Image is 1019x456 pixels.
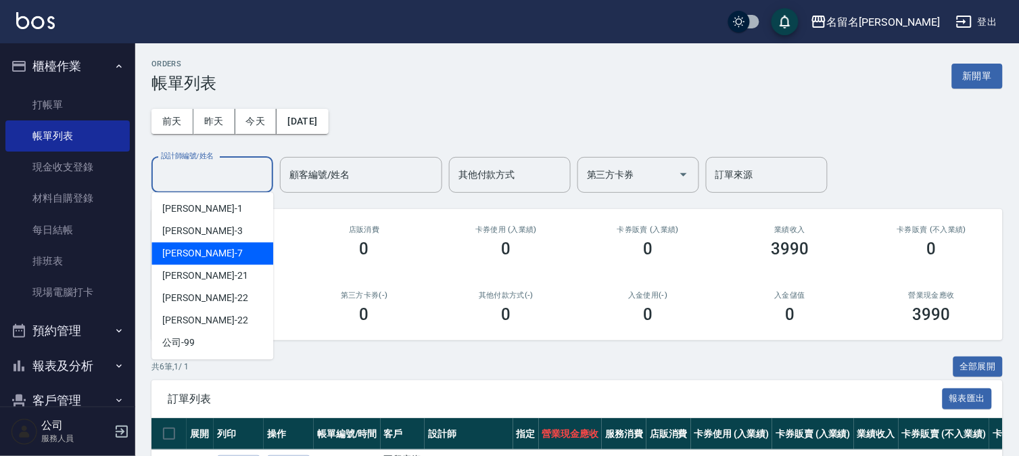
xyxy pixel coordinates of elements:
[16,12,55,29] img: Logo
[151,109,193,134] button: 前天
[943,392,993,405] a: 報表匯出
[452,225,561,234] h2: 卡券使用 (入業績)
[502,240,511,258] h3: 0
[310,225,419,234] h2: 店販消費
[539,418,602,450] th: 營業現金應收
[953,357,1003,378] button: 全部展開
[5,214,130,246] a: 每日結帳
[452,291,561,300] h2: 其他付款方式(-)
[854,418,899,450] th: 業績收入
[277,109,328,134] button: [DATE]
[235,109,277,134] button: 今天
[951,9,1003,35] button: 登出
[643,305,653,324] h3: 0
[5,313,130,348] button: 預約管理
[5,152,130,183] a: 現金收支登錄
[785,305,795,324] h3: 0
[943,388,993,409] button: 報表匯出
[827,14,940,30] div: 名留名[PERSON_NAME]
[877,225,987,234] h2: 卡券販賣 (不入業績)
[913,305,951,324] h3: 3990
[264,418,314,450] th: 操作
[5,49,130,84] button: 櫃檯作業
[11,418,38,445] img: Person
[771,240,809,258] h3: 3990
[735,291,845,300] h2: 入金儲值
[162,313,247,327] span: [PERSON_NAME] -22
[5,277,130,308] a: 現場電腦打卡
[643,240,653,258] h3: 0
[151,361,189,373] p: 共 6 筆, 1 / 1
[162,336,195,350] span: 公司 -99
[162,224,242,238] span: [PERSON_NAME] -3
[168,392,943,406] span: 訂單列表
[513,418,539,450] th: 指定
[602,418,646,450] th: 服務消費
[214,418,264,450] th: 列印
[162,291,247,305] span: [PERSON_NAME] -22
[162,202,242,216] span: [PERSON_NAME] -1
[381,418,425,450] th: 客戶
[41,432,110,444] p: 服務人員
[5,383,130,418] button: 客戶管理
[952,64,1003,89] button: 新開單
[593,225,703,234] h2: 卡券販賣 (入業績)
[187,418,214,450] th: 展開
[899,418,989,450] th: 卡券販賣 (不入業績)
[360,240,369,258] h3: 0
[502,305,511,324] h3: 0
[772,8,799,35] button: save
[673,164,694,185] button: Open
[735,225,845,234] h2: 業績收入
[772,418,854,450] th: 卡券販賣 (入業績)
[5,348,130,384] button: 報表及分析
[805,8,945,36] button: 名留名[PERSON_NAME]
[952,69,1003,82] a: 新開單
[151,60,216,68] h2: ORDERS
[161,151,214,161] label: 設計師編號/姓名
[151,74,216,93] h3: 帳單列表
[310,291,419,300] h2: 第三方卡券(-)
[314,418,381,450] th: 帳單編號/時間
[41,419,110,432] h5: 公司
[360,305,369,324] h3: 0
[646,418,691,450] th: 店販消費
[5,120,130,152] a: 帳單列表
[425,418,513,450] th: 設計師
[927,240,937,258] h3: 0
[5,246,130,277] a: 排班表
[691,418,773,450] th: 卡券使用 (入業績)
[877,291,987,300] h2: 營業現金應收
[5,89,130,120] a: 打帳單
[5,183,130,214] a: 材料自購登錄
[593,291,703,300] h2: 入金使用(-)
[193,109,235,134] button: 昨天
[162,246,242,260] span: [PERSON_NAME] -7
[162,269,247,283] span: [PERSON_NAME] -21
